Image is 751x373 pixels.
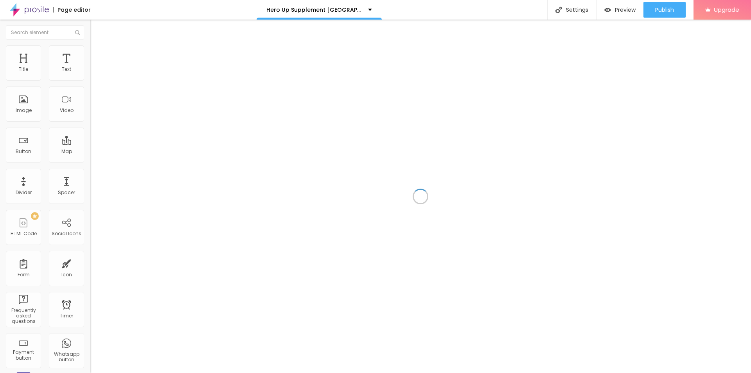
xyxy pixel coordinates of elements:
[8,308,39,324] div: Frequently asked questions
[16,108,32,113] div: Image
[60,108,74,113] div: Video
[643,2,686,18] button: Publish
[604,7,611,13] img: view-1.svg
[16,149,31,154] div: Button
[11,231,37,236] div: HTML Code
[555,7,562,13] img: Icone
[75,30,80,35] img: Icone
[655,7,674,13] span: Publish
[62,67,71,72] div: Text
[18,272,30,277] div: Form
[61,149,72,154] div: Map
[58,190,75,195] div: Spacer
[596,2,643,18] button: Preview
[615,7,636,13] span: Preview
[8,350,39,361] div: Payment button
[6,25,84,40] input: Search element
[52,231,81,236] div: Social Icons
[16,190,32,195] div: Divider
[53,7,91,13] div: Page editor
[19,67,28,72] div: Title
[714,6,739,13] span: Upgrade
[51,351,82,363] div: Whatsapp button
[266,7,362,13] p: Hero Up Supplement [GEOGRAPHIC_DATA]
[60,313,73,319] div: Timer
[61,272,72,277] div: Icon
